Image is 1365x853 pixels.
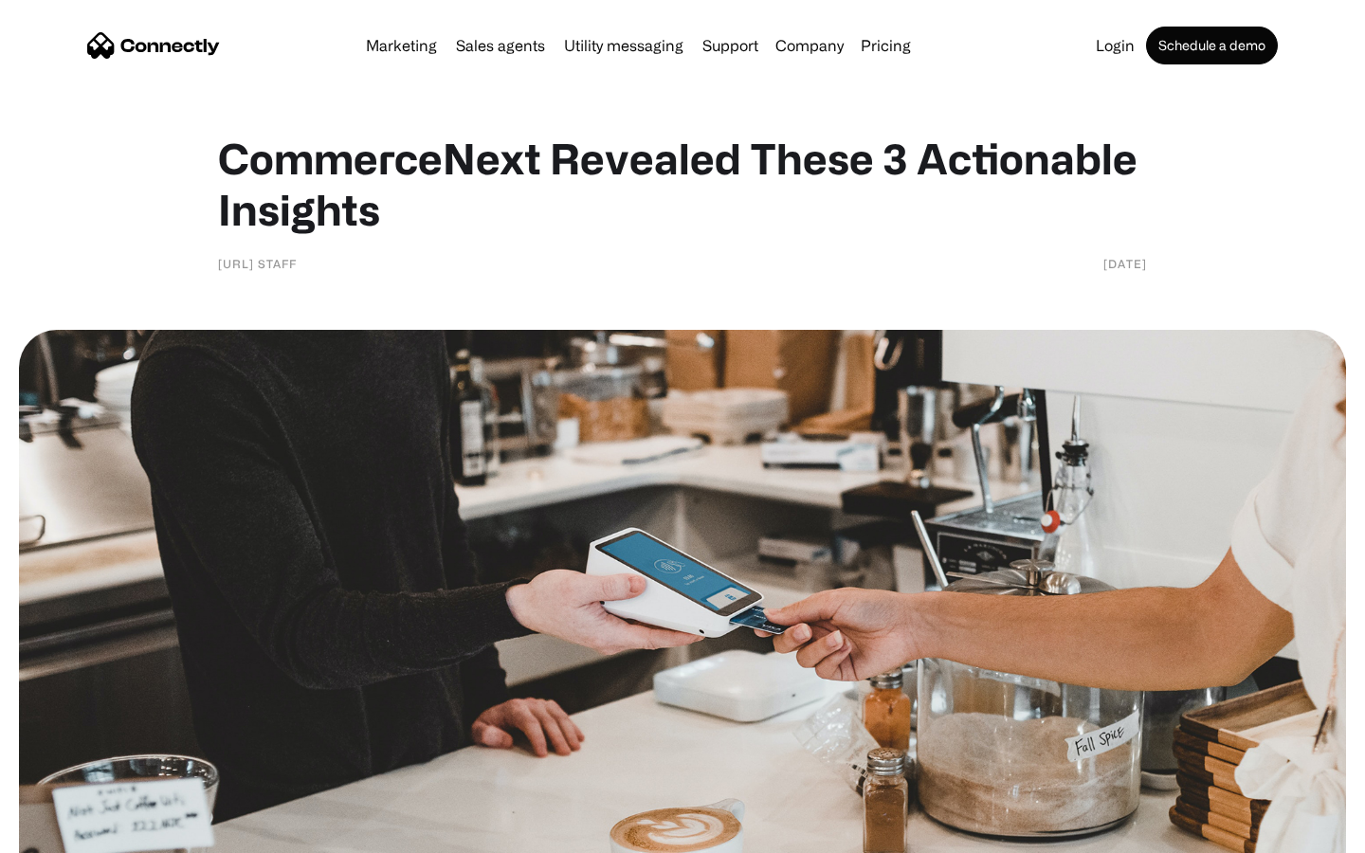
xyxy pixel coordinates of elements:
[448,38,553,53] a: Sales agents
[1103,254,1147,273] div: [DATE]
[218,254,297,273] div: [URL] Staff
[218,133,1147,235] h1: CommerceNext Revealed These 3 Actionable Insights
[358,38,445,53] a: Marketing
[556,38,691,53] a: Utility messaging
[695,38,766,53] a: Support
[775,32,844,59] div: Company
[1088,38,1142,53] a: Login
[38,820,114,846] ul: Language list
[1146,27,1278,64] a: Schedule a demo
[19,820,114,846] aside: Language selected: English
[853,38,919,53] a: Pricing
